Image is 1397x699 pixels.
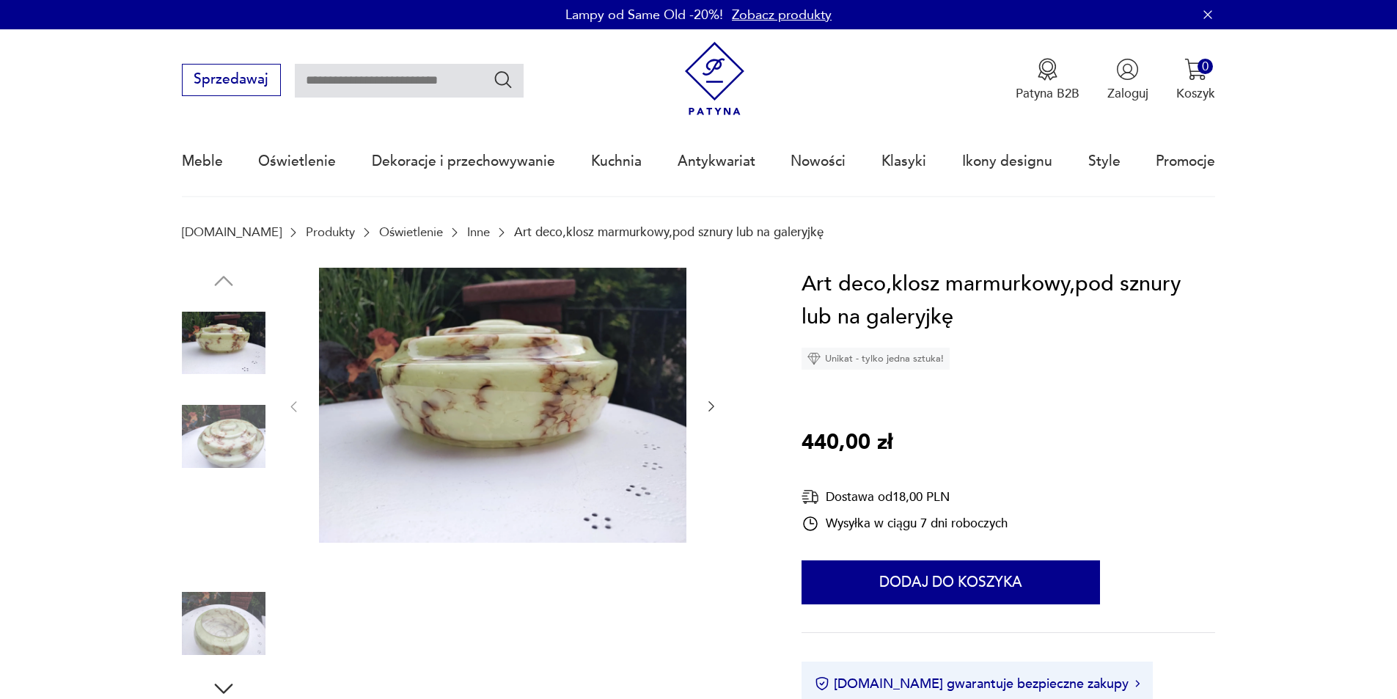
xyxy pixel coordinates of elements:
[1088,128,1121,195] a: Style
[182,301,265,385] img: Zdjęcie produktu Art deco,klosz marmurkowy,pod sznury lub na galeryjkę
[962,128,1052,195] a: Ikony designu
[379,225,443,239] a: Oświetlenie
[182,225,282,239] a: [DOMAIN_NAME]
[807,352,821,365] img: Ikona diamentu
[182,64,281,96] button: Sprzedawaj
[514,225,824,239] p: Art deco,klosz marmurkowy,pod sznury lub na galeryjkę
[881,128,926,195] a: Klasyki
[565,6,723,24] p: Lampy od Same Old -20%!
[182,582,265,665] img: Zdjęcie produktu Art deco,klosz marmurkowy,pod sznury lub na galeryjkę
[493,69,514,90] button: Szukaj
[467,225,490,239] a: Inne
[1116,58,1139,81] img: Ikonka użytkownika
[802,426,892,460] p: 440,00 zł
[678,128,755,195] a: Antykwariat
[802,268,1215,334] h1: Art deco,klosz marmurkowy,pod sznury lub na galeryjkę
[258,128,336,195] a: Oświetlenie
[791,128,846,195] a: Nowości
[815,675,1140,693] button: [DOMAIN_NAME] gwarantuje bezpieczne zakupy
[802,515,1008,533] div: Wysyłka w ciągu 7 dni roboczych
[182,128,223,195] a: Meble
[1016,85,1079,102] p: Patyna B2B
[1016,58,1079,102] button: Patyna B2B
[802,560,1100,604] button: Dodaj do koszyka
[815,676,829,691] img: Ikona certyfikatu
[1036,58,1059,81] img: Ikona medalu
[182,488,265,572] img: Zdjęcie produktu Art deco,klosz marmurkowy,pod sznury lub na galeryjkę
[182,75,281,87] a: Sprzedawaj
[1107,58,1148,102] button: Zaloguj
[319,268,686,544] img: Zdjęcie produktu Art deco,klosz marmurkowy,pod sznury lub na galeryjkę
[678,42,752,116] img: Patyna - sklep z meblami i dekoracjami vintage
[1198,59,1213,74] div: 0
[591,128,642,195] a: Kuchnia
[802,488,819,506] img: Ikona dostawy
[182,395,265,478] img: Zdjęcie produktu Art deco,klosz marmurkowy,pod sznury lub na galeryjkę
[802,488,1008,506] div: Dostawa od 18,00 PLN
[802,348,950,370] div: Unikat - tylko jedna sztuka!
[1184,58,1207,81] img: Ikona koszyka
[732,6,832,24] a: Zobacz produkty
[372,128,555,195] a: Dekoracje i przechowywanie
[1135,680,1140,687] img: Ikona strzałki w prawo
[1156,128,1215,195] a: Promocje
[306,225,355,239] a: Produkty
[1176,58,1215,102] button: 0Koszyk
[1016,58,1079,102] a: Ikona medaluPatyna B2B
[1176,85,1215,102] p: Koszyk
[1107,85,1148,102] p: Zaloguj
